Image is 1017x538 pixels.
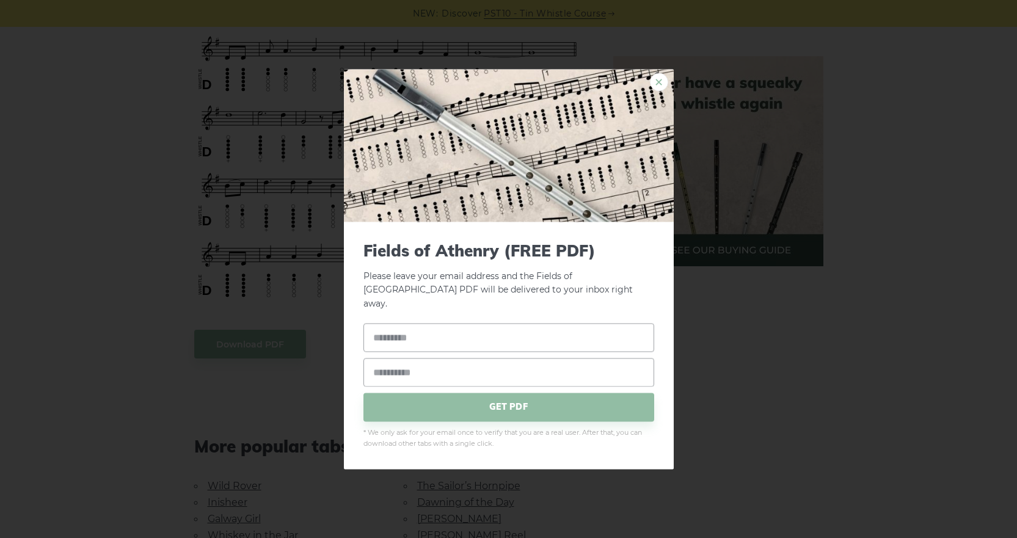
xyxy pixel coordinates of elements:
img: Tin Whistle Tab Preview [344,69,674,222]
span: Fields of Athenry (FREE PDF) [363,241,654,260]
a: × [650,73,668,91]
span: GET PDF [363,393,654,421]
span: * We only ask for your email once to verify that you are a real user. After that, you can downloa... [363,427,654,449]
p: Please leave your email address and the Fields of [GEOGRAPHIC_DATA] PDF will be delivered to your... [363,241,654,311]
